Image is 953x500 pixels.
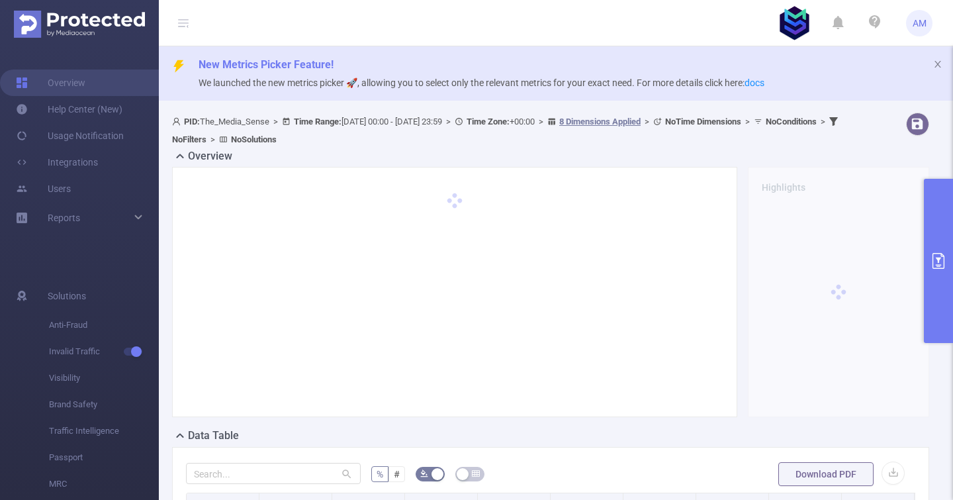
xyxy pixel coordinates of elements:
b: No Filters [172,134,206,144]
button: icon: close [933,57,942,72]
span: Invalid Traffic [49,338,159,365]
a: Integrations [16,149,98,175]
a: Usage Notification [16,123,124,149]
a: Reports [48,205,80,231]
span: > [741,117,754,126]
a: Overview [16,70,85,96]
span: The_Media_Sense [DATE] 00:00 - [DATE] 23:59 +00:00 [172,117,841,144]
i: icon: close [933,60,942,69]
button: Download PDF [778,462,874,486]
span: We launched the new metrics picker 🚀, allowing you to select only the relevant metrics for your e... [199,77,764,88]
a: Users [16,175,71,202]
span: MRC [49,471,159,497]
span: Solutions [48,283,86,309]
span: Anti-Fraud [49,312,159,338]
h2: Data Table [188,428,239,444]
h2: Overview [188,148,232,164]
span: > [535,117,547,126]
b: Time Range: [294,117,341,126]
span: > [817,117,829,126]
a: Help Center (New) [16,96,122,123]
b: PID: [184,117,200,126]
span: > [206,134,219,144]
i: icon: thunderbolt [172,60,185,73]
span: Reports [48,213,80,223]
span: % [377,469,383,479]
span: Traffic Intelligence [49,418,159,444]
span: # [394,469,400,479]
i: icon: bg-colors [420,470,428,477]
i: icon: user [172,117,184,126]
span: Passport [49,444,159,471]
i: icon: table [472,470,480,477]
u: 8 Dimensions Applied [559,117,641,126]
span: > [269,117,282,126]
b: No Solutions [231,134,277,144]
b: Time Zone: [467,117,510,126]
span: > [641,117,653,126]
a: docs [745,77,764,88]
span: Brand Safety [49,391,159,418]
span: AM [913,10,927,36]
img: Protected Media [14,11,145,38]
span: New Metrics Picker Feature! [199,58,334,71]
b: No Time Dimensions [665,117,741,126]
b: No Conditions [766,117,817,126]
span: > [442,117,455,126]
input: Search... [186,463,361,484]
span: Visibility [49,365,159,391]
